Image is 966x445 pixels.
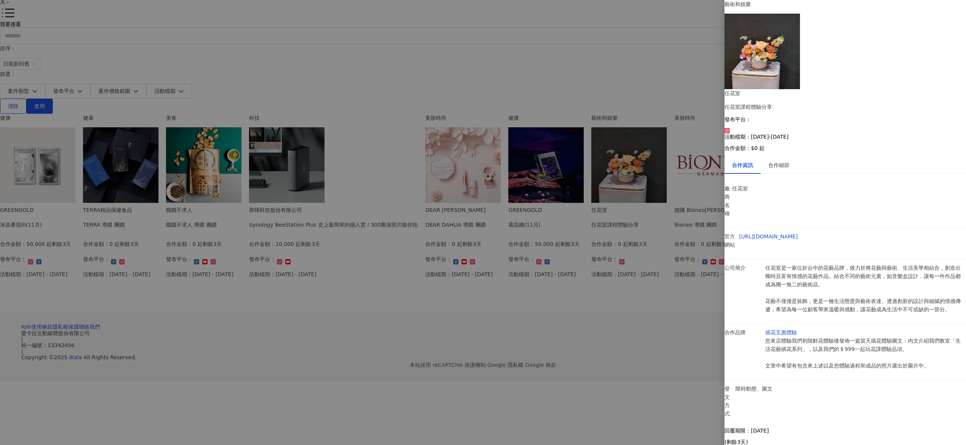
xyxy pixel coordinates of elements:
p: 公司簡介 [724,264,761,272]
p: 發文方式 [724,385,732,418]
p: 活動檔期：[DATE]-[DATE] [724,134,966,140]
p: 發布平台： [724,116,966,122]
div: 合作資訊 [732,161,753,169]
a: [URL][DOMAIN_NAME] [739,233,798,239]
p: ( 剩餘3天 ) [724,439,966,445]
div: 合作細節 [768,161,789,169]
p: 合作品牌 [724,328,761,337]
p: 廠商名稱 [724,184,728,218]
p: 限時動態、圖文 [735,385,786,393]
div: 任花室課程體驗分享 [724,103,966,111]
p: 回覆期限：[DATE] [724,428,966,434]
p: 任花室是一家位於台中的花藝品牌，致力於將花藝與藝術、生活美學相結合，創造出獨特且富有情感的花藝作品。結合不同的藝術元素，如音樂盒設計，讓每一件作品都成為獨一無二的藝術品。 花藝不僅僅是裝飾，更是... [765,264,966,314]
p: 您來店體驗我們初階鮮花體驗後發佈一篇當天插花體驗圖文：內文介紹我們教室「生活花藝插花系列」，以及我們的＄999一起玩花課體驗品項。 文章中希望有包含來上述以及您體驗過程和成品的照片露出於圖片中。 [765,337,966,370]
p: 官方網站 [724,232,735,249]
p: 合作金額： $0 起 [724,145,966,151]
img: 插花互惠體驗 [724,14,800,89]
a: 插花互惠體驗 [765,329,797,335]
div: 任花室 [724,89,966,97]
p: 任花室 [732,184,765,193]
